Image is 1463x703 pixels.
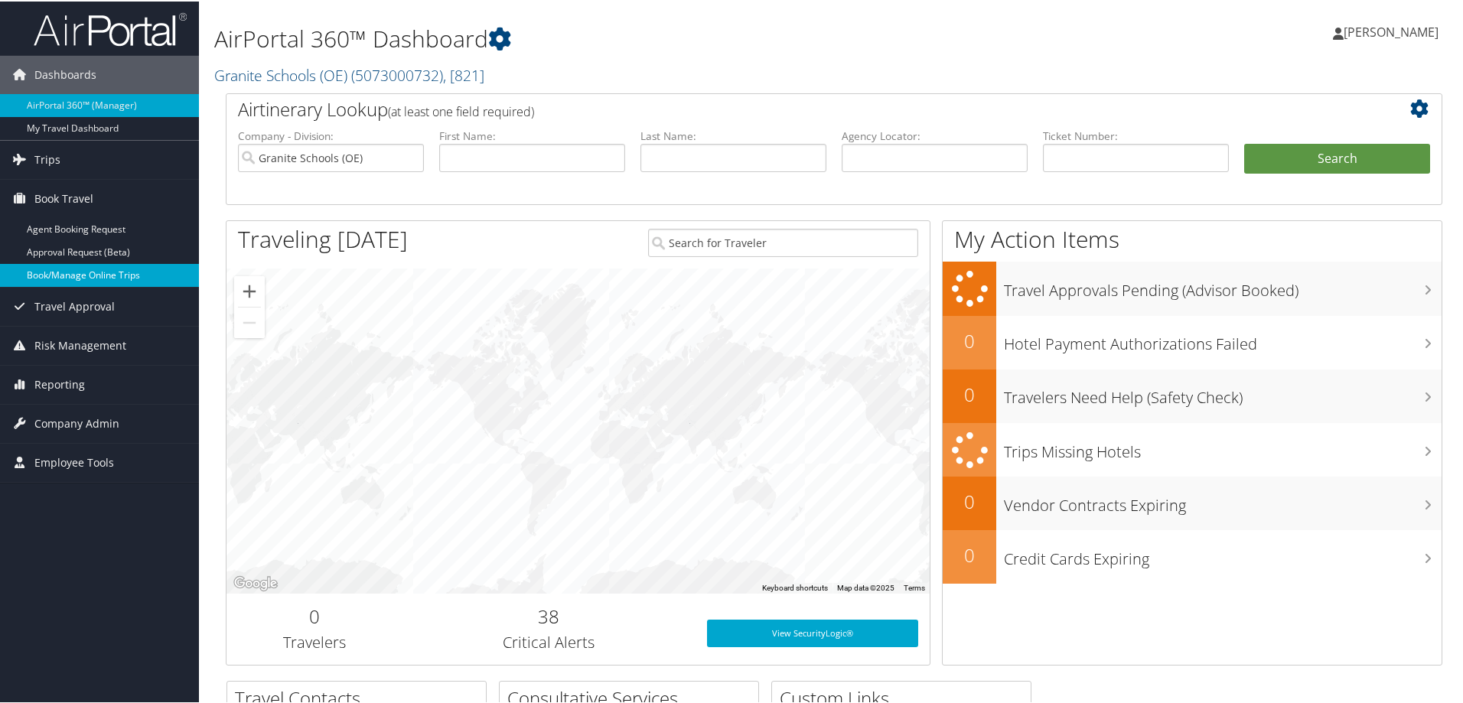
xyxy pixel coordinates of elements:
[351,63,443,84] span: ( 5073000732 )
[1004,324,1442,353] h3: Hotel Payment Authorizations Failed
[439,127,625,142] label: First Name:
[707,618,918,646] a: View SecurityLogic®
[238,222,408,254] h1: Traveling [DATE]
[34,325,126,363] span: Risk Management
[230,572,281,592] img: Google
[238,127,424,142] label: Company - Division:
[1004,271,1442,300] h3: Travel Approvals Pending (Advisor Booked)
[34,442,114,480] span: Employee Tools
[238,602,391,628] h2: 0
[234,275,265,305] button: Zoom in
[1004,378,1442,407] h3: Travelers Need Help (Safety Check)
[943,327,996,353] h2: 0
[443,63,484,84] span: , [ 821 ]
[762,581,828,592] button: Keyboard shortcuts
[943,541,996,567] h2: 0
[238,95,1329,121] h2: Airtinerary Lookup
[1043,127,1229,142] label: Ticket Number:
[1004,486,1442,515] h3: Vendor Contracts Expiring
[34,54,96,93] span: Dashboards
[842,127,1028,142] label: Agency Locator:
[943,222,1442,254] h1: My Action Items
[34,139,60,177] span: Trips
[1244,142,1430,173] button: Search
[943,475,1442,529] a: 0Vendor Contracts Expiring
[1333,8,1454,54] a: [PERSON_NAME]
[943,380,996,406] h2: 0
[34,403,119,441] span: Company Admin
[1004,539,1442,568] h3: Credit Cards Expiring
[230,572,281,592] a: Open this area in Google Maps (opens a new window)
[943,421,1442,476] a: Trips Missing Hotels
[214,63,484,84] a: Granite Schools (OE)
[648,227,918,255] input: Search for Traveler
[414,602,684,628] h2: 38
[34,364,85,402] span: Reporting
[837,582,894,591] span: Map data ©2025
[414,630,684,652] h3: Critical Alerts
[943,260,1442,314] a: Travel Approvals Pending (Advisor Booked)
[904,582,925,591] a: Terms (opens in new tab)
[34,286,115,324] span: Travel Approval
[1344,22,1439,39] span: [PERSON_NAME]
[1004,432,1442,461] h3: Trips Missing Hotels
[943,487,996,513] h2: 0
[238,630,391,652] h3: Travelers
[388,102,534,119] span: (at least one field required)
[943,529,1442,582] a: 0Credit Cards Expiring
[34,178,93,216] span: Book Travel
[640,127,826,142] label: Last Name:
[943,314,1442,368] a: 0Hotel Payment Authorizations Failed
[234,306,265,337] button: Zoom out
[943,368,1442,421] a: 0Travelers Need Help (Safety Check)
[214,21,1041,54] h1: AirPortal 360™ Dashboard
[34,10,187,46] img: airportal-logo.png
